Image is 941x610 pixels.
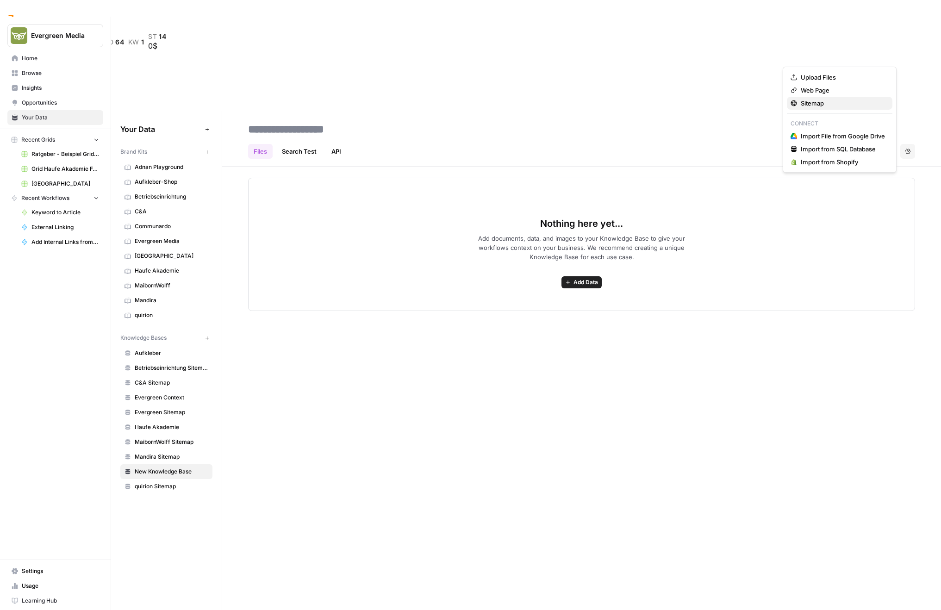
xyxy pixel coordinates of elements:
span: 14 [159,33,166,40]
span: Sitemap [801,99,885,108]
span: MaibornWolff Sitemap [135,438,208,446]
span: Upload Files [801,73,885,82]
a: API [326,144,347,159]
span: Keyword to Article [31,208,99,217]
a: Adnan Playground [120,160,212,174]
span: Communardo [135,222,208,230]
a: Aufkleber-Shop [120,174,212,189]
a: Evergreen Media [120,234,212,249]
span: quirion Sitemap [135,482,208,491]
button: Add Data [561,276,602,288]
span: quirion [135,311,208,319]
a: Grid Haufe Akademie FJC [17,162,103,176]
a: Betriebseinrichtung [120,189,212,204]
span: Aufkleber-Shop [135,178,208,186]
a: Usage [7,579,103,593]
span: Your Data [22,113,99,122]
a: quirion [120,308,212,323]
div: 0$ [148,40,167,51]
span: Aufkleber [135,349,208,357]
span: Recent Workflows [21,194,69,202]
a: Betriebseinrichtung Sitemap [120,361,212,375]
span: Usage [22,582,99,590]
span: Evergreen Media [135,237,208,245]
a: Files [248,144,273,159]
span: Nothing here yet... [540,217,623,230]
span: C&A Sitemap [135,379,208,387]
span: Add Data [573,278,598,286]
span: Adnan Playground [135,163,208,171]
span: Import from SQL Database [801,144,885,154]
span: Your Data [120,124,201,135]
button: Recent Workflows [7,191,103,205]
a: Haufe Akademie [120,263,212,278]
button: Recent Grids [7,133,103,147]
p: Connect [787,118,892,130]
span: Evergreen Sitemap [135,408,208,417]
span: Add documents, data, and images to your Knowledge Base to give your workflows context on your bus... [463,234,700,261]
a: Mandira [120,293,212,308]
a: Mandira Sitemap [120,449,212,464]
span: Learning Hub [22,597,99,605]
a: Evergreen Context [120,390,212,405]
a: rd64 [104,38,125,46]
span: MaibornWolff [135,281,208,290]
a: External Linking [17,220,103,235]
span: Haufe Akademie [135,423,208,431]
span: Betriebseinrichtung [135,193,208,201]
span: 64 [115,38,124,46]
span: Add Internal Links from Knowledge Base [31,238,99,246]
span: Settings [22,567,99,575]
a: Communardo [120,219,212,234]
span: New Knowledge Base [135,467,208,476]
span: [GEOGRAPHIC_DATA] [31,180,99,188]
span: st [148,33,157,40]
span: Brand Kits [120,148,147,156]
a: C&A [120,204,212,219]
span: Haufe Akademie [135,267,208,275]
a: [GEOGRAPHIC_DATA] [17,176,103,191]
span: Recent Grids [21,136,55,144]
a: Search Test [276,144,322,159]
a: Aufkleber [120,346,212,361]
a: Settings [7,564,103,579]
span: Import from Shopify [801,157,885,167]
a: MaibornWolff [120,278,212,293]
a: Keyword to Article [17,205,103,220]
span: C&A [135,207,208,216]
a: C&A Sitemap [120,375,212,390]
a: st14 [148,33,167,40]
a: kw1 [128,38,144,46]
span: Web Page [801,86,885,95]
a: Add Internal Links from Knowledge Base [17,235,103,249]
span: Grid Haufe Akademie FJC [31,165,99,173]
span: Mandira Sitemap [135,453,208,461]
a: Learning Hub [7,593,103,608]
span: Import File from Google Drive [801,131,885,141]
a: [GEOGRAPHIC_DATA] [120,249,212,263]
span: Betriebseinrichtung Sitemap [135,364,208,372]
a: MaibornWolff Sitemap [120,435,212,449]
span: External Linking [31,223,99,231]
span: 1 [141,38,144,46]
span: Knowledge Bases [120,334,167,342]
a: Haufe Akademie [120,420,212,435]
a: Evergreen Sitemap [120,405,212,420]
a: Ratgeber - Beispiel Grid (bitte kopieren) [17,147,103,162]
span: Mandira [135,296,208,305]
div: Add Data [783,67,897,173]
span: Evergreen Context [135,393,208,402]
a: quirion Sitemap [120,479,212,494]
span: [GEOGRAPHIC_DATA] [135,252,208,260]
a: New Knowledge Base [120,464,212,479]
span: Ratgeber - Beispiel Grid (bitte kopieren) [31,150,99,158]
a: Your Data [7,110,103,125]
span: kw [128,38,139,46]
